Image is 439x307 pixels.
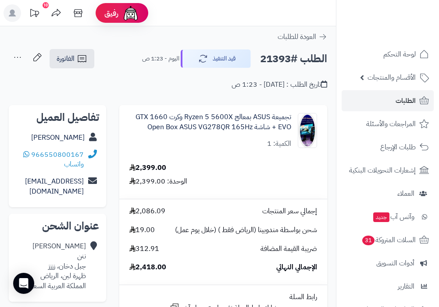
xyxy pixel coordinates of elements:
a: التقارير [342,276,434,297]
a: 966550800167 [31,149,84,160]
span: التقارير [398,280,414,293]
button: قيد التنفيذ [181,49,251,68]
span: الأقسام والمنتجات [368,71,416,84]
a: الفاتورة [50,49,94,68]
span: 312.91 [129,244,159,254]
span: لوحة التحكم [383,48,416,60]
span: المراجعات والأسئلة [366,118,416,130]
span: شحن بواسطة مندوبينا (الرياض فقط ) (خلال يوم عمل) [175,225,317,235]
div: 10 [43,2,49,8]
a: واتساب [23,149,84,170]
div: الوحدة: 2,399.00 [129,176,187,187]
a: تحديثات المنصة [23,4,45,24]
div: [PERSON_NAME] ننن جبل دخان، زززز ظهرة لبن، الرياض المملكة العربية السعودية [22,241,86,291]
span: العملاء [397,187,414,200]
span: أدوات التسويق [376,257,414,269]
span: جديد [373,212,389,222]
a: المراجعات والأسئلة [342,113,434,134]
div: تاريخ الطلب : [DATE] - 1:23 ص [232,80,327,90]
span: الفاتورة [57,53,75,64]
a: الطلبات [342,90,434,111]
div: رابط السلة [123,292,324,302]
a: إشعارات التحويلات البنكية [342,160,434,181]
a: [PERSON_NAME] [31,132,85,143]
span: الإجمالي النهائي [276,262,317,272]
span: طلبات الإرجاع [380,141,416,153]
a: وآتس آبجديد [342,206,434,227]
span: السلات المتروكة [361,234,416,246]
span: 19.00 [129,225,155,235]
a: العودة للطلبات [278,32,327,42]
h2: تفاصيل العميل [16,112,99,123]
a: [EMAIL_ADDRESS][DOMAIN_NAME] [25,176,84,197]
div: 2,399.00 [129,163,166,173]
span: 31 [362,236,375,245]
img: 1753203146-%D8%AA%D8%AC%D9%85%D9%8A%D8%B9%D8%A9%20ASUS-90x90.jpg [298,113,317,148]
span: وآتس آب [372,211,414,223]
a: لوحة التحكم [342,44,434,65]
span: ضريبة القيمة المضافة [261,244,317,254]
span: رفيق [104,8,118,18]
div: Open Intercom Messenger [13,273,34,294]
span: إشعارات التحويلات البنكية [349,164,416,176]
a: العملاء [342,183,434,204]
a: تجميعة ASUS بمعالج Ryzen 5 5600X وكرت GTX 1660 EVO + شاشة Open Box ASUS VG278QR 165Hz [129,112,291,132]
a: طلبات الإرجاع [342,137,434,158]
span: 2,086.09 [129,206,165,216]
div: الكمية: 1 [267,139,291,149]
a: أدوات التسويق [342,253,434,274]
span: العودة للطلبات [278,32,316,42]
h2: الطلب #21393 [260,50,327,68]
img: ai-face.png [122,4,139,22]
span: إجمالي سعر المنتجات [262,206,317,216]
span: الطلبات [396,95,416,107]
h2: عنوان الشحن [16,221,99,231]
small: اليوم - 1:23 ص [142,54,179,63]
a: السلات المتروكة31 [342,229,434,251]
span: 2,418.00 [129,262,166,272]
